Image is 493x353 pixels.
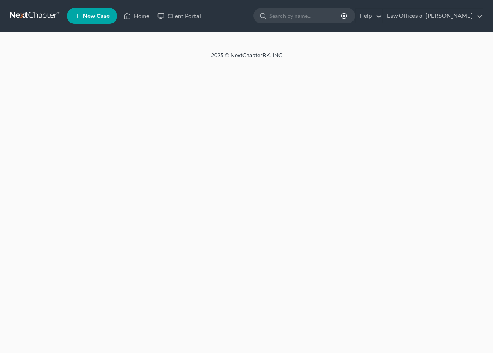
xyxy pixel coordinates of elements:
a: Client Portal [153,9,205,23]
a: Help [356,9,382,23]
span: New Case [83,13,110,19]
a: Law Offices of [PERSON_NAME] [383,9,483,23]
div: 2025 © NextChapterBK, INC [20,51,473,66]
input: Search by name... [269,8,342,23]
a: Home [120,9,153,23]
